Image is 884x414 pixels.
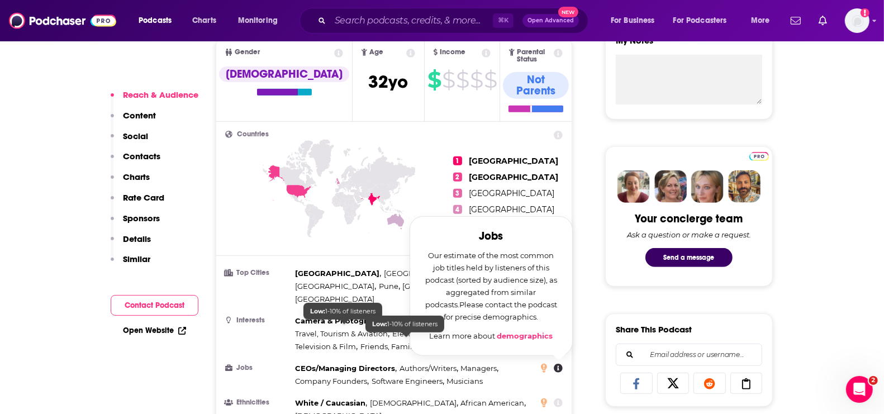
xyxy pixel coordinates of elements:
span: Podcasts [139,13,172,28]
b: Low: [310,307,325,315]
p: Reach & Audience [123,89,198,100]
span: Authors/Writers [400,364,457,373]
span: [GEOGRAPHIC_DATA] [469,188,554,198]
span: ⌘ K [493,13,514,28]
span: , [295,327,389,340]
span: Company Founders [295,377,367,386]
img: Podchaser Pro [749,152,769,161]
span: For Business [611,13,655,28]
p: Charts [123,172,150,182]
label: My Notes [616,35,762,55]
span: Camera & Photography [295,316,386,325]
a: Copy Link [730,373,763,394]
span: For Podcasters [673,13,727,28]
button: open menu [666,12,743,30]
button: Social [111,131,148,151]
h3: Interests [225,317,291,324]
span: New [558,7,578,17]
span: , [295,340,358,353]
img: Barbara Profile [654,170,687,203]
a: Show notifications dropdown [786,11,805,30]
button: Show profile menu [845,8,869,33]
span: CEOs/Managing Directors [295,364,395,373]
button: Similar [111,254,150,274]
input: Email address or username... [625,344,753,365]
span: , [295,280,376,293]
a: Show notifications dropdown [814,11,831,30]
span: , [379,280,400,293]
span: Pune [379,282,398,291]
span: White / Caucasian [295,398,365,407]
a: Charts [185,12,223,30]
span: , [370,397,458,410]
span: [GEOGRAPHIC_DATA] [469,204,554,215]
p: Rate Card [123,192,164,203]
span: $ [456,71,469,89]
img: Jon Profile [728,170,761,203]
span: $ [442,71,455,89]
span: Parental Status [517,49,552,63]
iframe: Intercom live chat [846,376,873,403]
span: [GEOGRAPHIC_DATA] [295,282,374,291]
span: Travel, Tourism & Aviation [295,329,388,338]
button: Details [111,234,151,254]
p: Contacts [123,151,160,161]
span: , [295,315,388,327]
div: [DEMOGRAPHIC_DATA] [219,66,349,82]
span: Software Engineers [372,377,443,386]
span: [GEOGRAPHIC_DATA] [403,282,482,291]
span: 2 [453,173,462,182]
span: [GEOGRAPHIC_DATA] [469,172,558,182]
span: , [392,327,483,340]
button: Sponsors [111,213,160,234]
span: 1-10% of listeners [372,320,438,328]
p: Sponsors [123,213,160,223]
span: $ [470,71,483,89]
a: Share on X/Twitter [657,373,690,394]
button: open menu [131,12,186,30]
span: Electronics & Computers [392,329,482,338]
a: Podchaser - Follow, Share and Rate Podcasts [9,10,116,31]
span: Managers [461,364,497,373]
div: Search podcasts, credits, & more... [310,8,599,34]
a: Open Website [123,326,186,335]
span: [GEOGRAPHIC_DATA] [295,269,379,278]
button: open menu [603,12,669,30]
span: , [403,280,484,293]
a: Share on Facebook [620,373,653,394]
span: [GEOGRAPHIC_DATA] [469,156,558,166]
span: Friends, Family & Relationships [360,342,474,351]
a: Pro website [749,150,769,161]
span: [DEMOGRAPHIC_DATA] [370,398,457,407]
span: [GEOGRAPHIC_DATA] [295,294,374,303]
span: , [461,397,526,410]
span: , [295,397,367,410]
p: Social [123,131,148,141]
span: , [400,362,458,375]
span: 1 [453,156,462,165]
p: Learn more about [424,330,559,342]
button: Reach & Audience [111,89,198,110]
span: 3 [453,189,462,198]
span: Charts [192,13,216,28]
p: Details [123,234,151,244]
span: Countries [237,131,269,138]
button: Contact Podcast [111,295,198,316]
span: , [384,267,465,280]
button: Rate Card [111,192,164,213]
p: Our estimate of the most common job titles held by listeners of this podcast (sorted by audience ... [424,249,559,323]
h3: Jobs [225,364,291,372]
span: , [295,362,397,375]
span: African American [461,398,525,407]
button: open menu [230,12,292,30]
button: Contacts [111,151,160,172]
span: [GEOGRAPHIC_DATA] [384,269,463,278]
img: Jules Profile [691,170,724,203]
span: Musicians [447,377,483,386]
button: Charts [111,172,150,192]
a: demographics [497,331,553,340]
span: $ [427,71,441,89]
span: Gender [235,49,260,56]
p: Content [123,110,156,121]
span: , [295,267,381,280]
